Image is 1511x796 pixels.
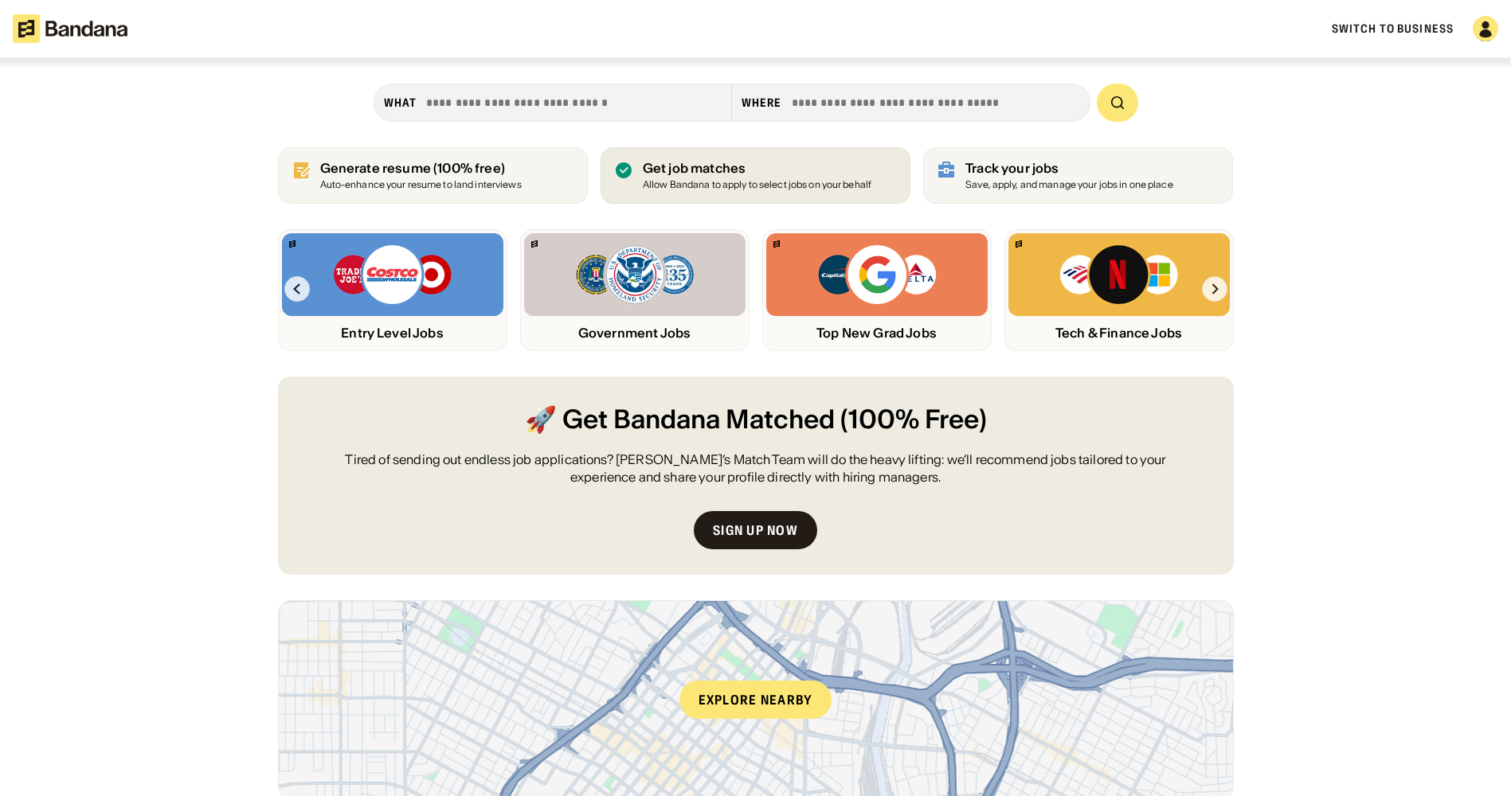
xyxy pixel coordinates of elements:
div: Allow Bandana to apply to select jobs on your behalf [643,180,871,190]
a: Bandana logoTrader Joe’s, Costco, Target logosEntry Level Jobs [278,229,507,351]
div: Sign up now [713,524,798,537]
img: Right Arrow [1202,276,1227,302]
div: Auto-enhance your resume to land interviews [320,180,522,190]
a: Get job matches Allow Bandana to apply to select jobs on your behalf [601,147,910,204]
img: Left Arrow [284,276,310,302]
a: Bandana logoBank of America, Netflix, Microsoft logosTech & Finance Jobs [1004,229,1234,351]
div: Save, apply, and manage your jobs in one place [965,180,1173,190]
img: Capital One, Google, Delta logos [816,243,938,306]
div: Get job matches [643,161,871,176]
div: Top New Grad Jobs [766,326,988,341]
img: FBI, DHS, MWRD logos [574,243,695,306]
span: 🚀 Get Bandana Matched [525,402,835,438]
div: what [384,96,417,110]
img: Bandana logotype [13,14,127,43]
img: Bandana logo [1016,240,1022,248]
a: Switch to Business [1332,21,1454,36]
img: Bank of America, Netflix, Microsoft logos [1059,243,1179,306]
div: Tech & Finance Jobs [1008,326,1230,341]
div: Government Jobs [524,326,746,341]
span: (100% free) [433,160,505,176]
div: Explore nearby [679,681,832,719]
a: Bandana logoFBI, DHS, MWRD logosGovernment Jobs [520,229,750,351]
a: Bandana logoCapital One, Google, Delta logosTop New Grad Jobs [762,229,992,351]
img: Trader Joe’s, Costco, Target logos [332,243,453,306]
a: Generate resume (100% free)Auto-enhance your resume to land interviews [278,147,588,204]
img: Bandana logo [531,240,538,248]
a: Sign up now [694,511,817,549]
div: Generate resume [320,161,522,176]
a: Track your jobs Save, apply, and manage your jobs in one place [923,147,1233,204]
div: Entry Level Jobs [282,326,503,341]
div: Where [742,96,782,110]
div: Track your jobs [965,161,1173,176]
img: Bandana logo [773,240,780,248]
span: (100% Free) [840,402,987,438]
div: Tired of sending out endless job applications? [PERSON_NAME]’s Match Team will do the heavy lifti... [316,451,1196,486]
img: Bandana logo [289,240,296,248]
